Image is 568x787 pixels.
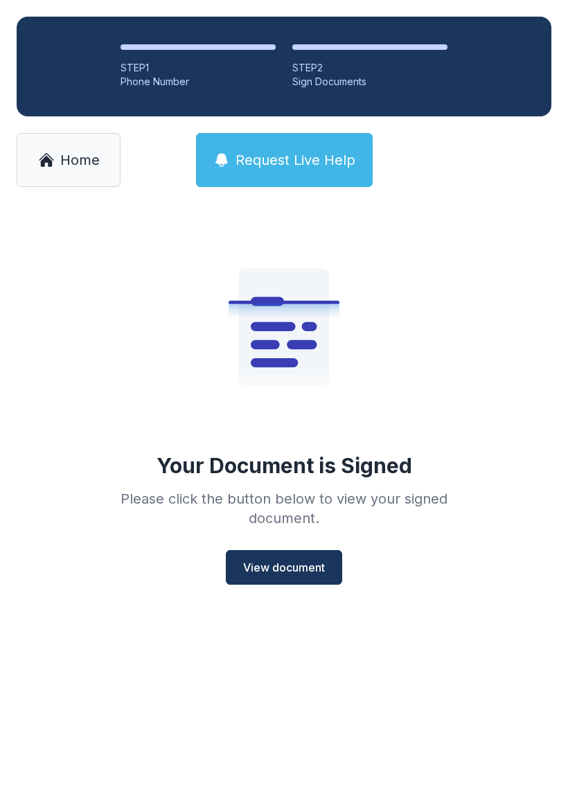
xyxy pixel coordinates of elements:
span: Request Live Help [236,150,355,170]
div: STEP 1 [121,61,276,75]
div: Phone Number [121,75,276,89]
div: STEP 2 [292,61,447,75]
div: Please click the button below to view your signed document. [85,489,483,528]
span: View document [243,559,325,576]
span: Home [60,150,100,170]
div: Your Document is Signed [157,453,412,478]
div: Sign Documents [292,75,447,89]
